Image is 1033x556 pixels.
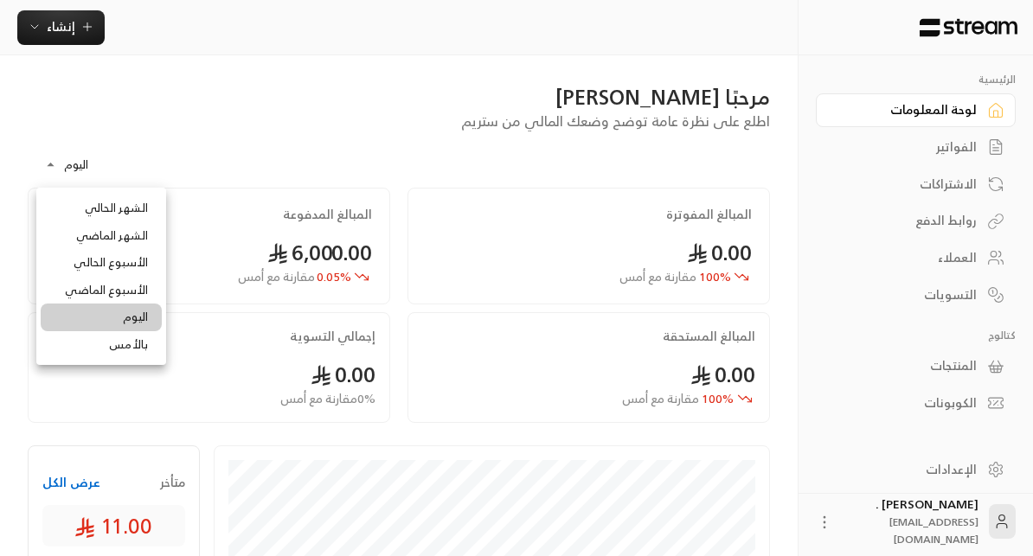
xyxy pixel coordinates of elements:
[41,304,162,331] li: اليوم
[41,249,162,277] li: الأسبوع الحالي
[41,195,162,222] li: الشهر الحالي
[41,222,162,250] li: الشهر الماضي
[41,277,162,304] li: الأسبوع الماضي
[41,331,162,359] li: بالأمس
